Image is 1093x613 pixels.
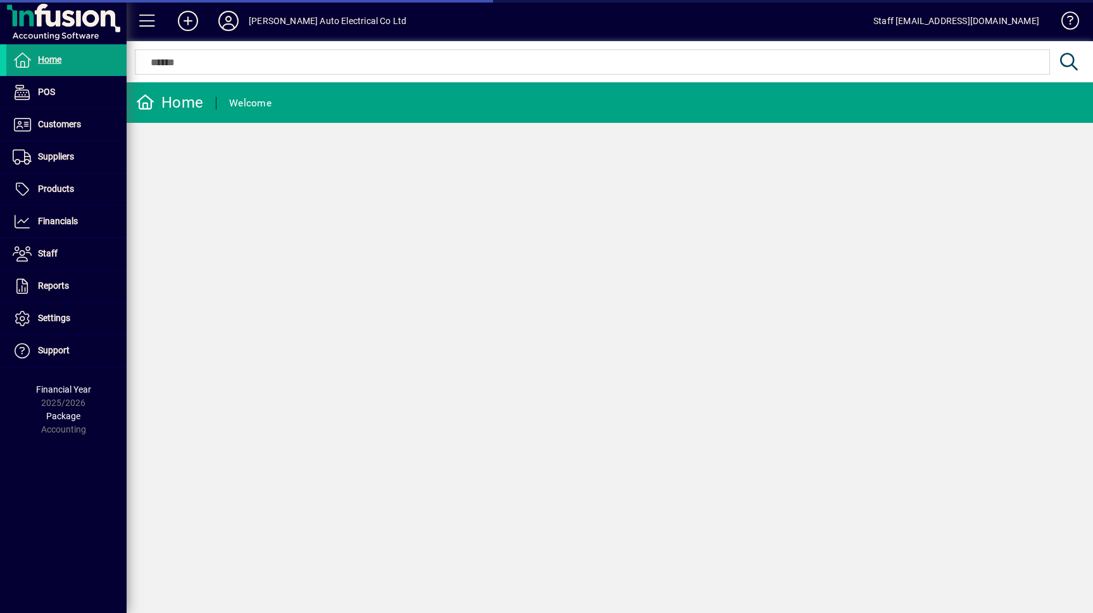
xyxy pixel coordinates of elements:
[6,174,127,205] a: Products
[38,87,55,97] span: POS
[6,270,127,302] a: Reports
[1052,3,1077,44] a: Knowledge Base
[38,313,70,323] span: Settings
[6,303,127,334] a: Settings
[38,345,70,355] span: Support
[38,184,74,194] span: Products
[6,109,127,141] a: Customers
[6,141,127,173] a: Suppliers
[6,335,127,367] a: Support
[208,9,249,32] button: Profile
[873,11,1039,31] div: Staff [EMAIL_ADDRESS][DOMAIN_NAME]
[38,151,74,161] span: Suppliers
[38,281,69,291] span: Reports
[6,238,127,270] a: Staff
[249,11,406,31] div: [PERSON_NAME] Auto Electrical Co Ltd
[229,93,272,113] div: Welcome
[6,77,127,108] a: POS
[136,92,203,113] div: Home
[38,216,78,226] span: Financials
[168,9,208,32] button: Add
[36,384,91,395] span: Financial Year
[46,411,80,421] span: Package
[38,119,81,129] span: Customers
[38,248,58,258] span: Staff
[6,206,127,237] a: Financials
[38,54,61,65] span: Home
